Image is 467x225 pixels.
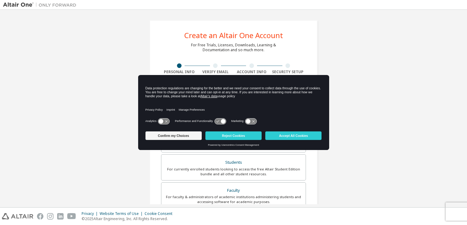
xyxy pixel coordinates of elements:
[161,70,197,74] div: Personal Info
[82,216,176,221] p: © 2025 Altair Engineering, Inc. All Rights Reserved.
[2,213,33,220] img: altair_logo.svg
[57,213,64,220] img: linkedin.svg
[165,186,302,195] div: Faculty
[165,167,302,177] div: For currently enrolled students looking to access the free Altair Student Edition bundle and all ...
[165,158,302,167] div: Students
[37,213,43,220] img: facebook.svg
[100,211,145,216] div: Website Terms of Use
[191,43,276,52] div: For Free Trials, Licenses, Downloads, Learning & Documentation and so much more.
[270,70,306,74] div: Security Setup
[82,211,100,216] div: Privacy
[145,211,176,216] div: Cookie Consent
[67,213,76,220] img: youtube.svg
[184,32,283,39] div: Create an Altair One Account
[197,70,234,74] div: Verify Email
[233,70,270,74] div: Account Info
[3,2,79,8] img: Altair One
[165,195,302,204] div: For faculty & administrators of academic institutions administering students and accessing softwa...
[47,213,53,220] img: instagram.svg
